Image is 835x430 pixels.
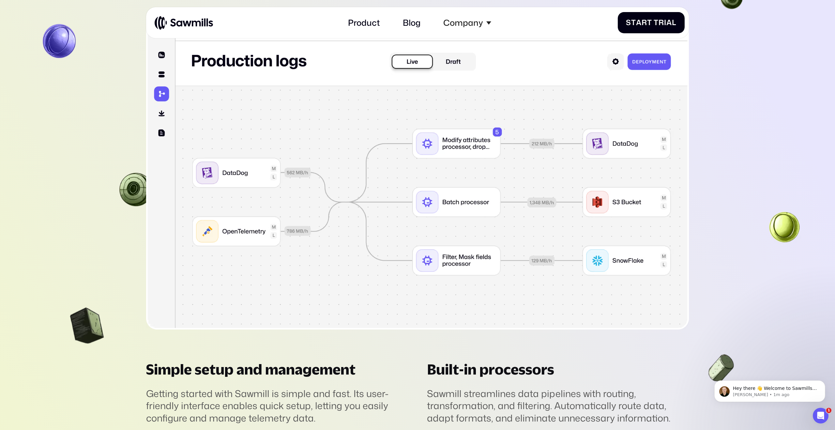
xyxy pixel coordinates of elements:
span: S [626,18,631,27]
span: i [664,18,666,27]
span: t [631,18,636,27]
div: Getting started with Sawmill is simple and fast. Its user-friendly interface enables quick setup,... [146,388,408,424]
span: t [647,18,652,27]
div: Company [443,18,483,28]
span: r [642,18,647,27]
span: a [636,18,642,27]
a: Product [342,11,386,34]
div: Company [437,11,497,34]
span: l [672,18,676,27]
a: StartTrial [618,12,685,33]
div: Built-in processors [427,361,554,378]
iframe: Intercom live chat [813,408,828,423]
span: 1 [826,408,831,413]
span: T [654,18,659,27]
div: Sawmill streamlines data pipelines with routing, transformation, and filtering. Automatically rou... [427,388,689,424]
div: Simple setup and management [146,361,356,378]
a: Blog [397,11,427,34]
iframe: Intercom notifications message [705,367,835,412]
span: r [659,18,664,27]
span: a [666,18,672,27]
